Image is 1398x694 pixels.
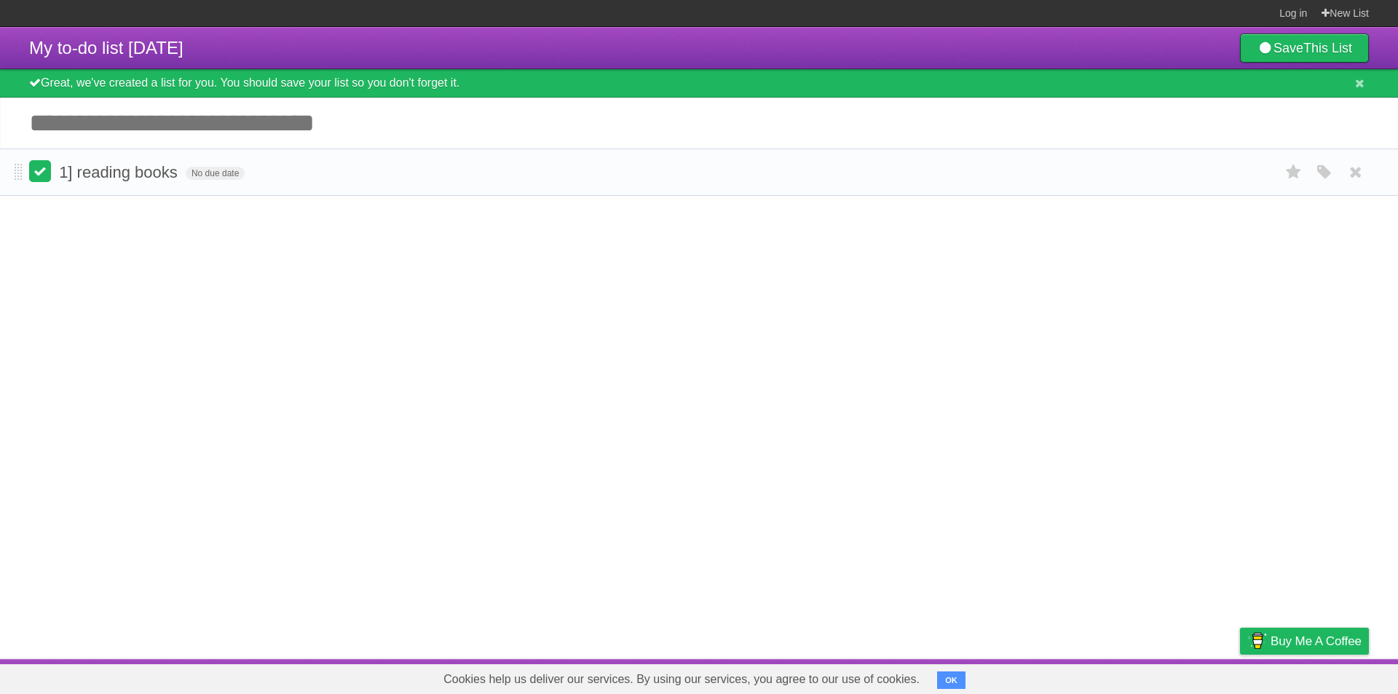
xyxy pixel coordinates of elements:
span: My to-do list [DATE] [29,38,183,58]
a: Privacy [1221,663,1259,690]
a: Developers [1094,663,1153,690]
span: Buy me a coffee [1271,628,1362,654]
span: No due date [186,167,245,180]
a: Terms [1172,663,1204,690]
a: Suggest a feature [1277,663,1369,690]
button: OK [937,671,965,689]
a: SaveThis List [1240,33,1369,63]
label: Star task [1280,160,1308,184]
a: Buy me a coffee [1240,628,1369,655]
img: Buy me a coffee [1247,628,1267,653]
span: Cookies help us deliver our services. By using our services, you agree to our use of cookies. [429,665,934,694]
a: About [1046,663,1077,690]
span: 1] reading books [59,163,181,181]
label: Done [29,160,51,182]
b: This List [1303,41,1352,55]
